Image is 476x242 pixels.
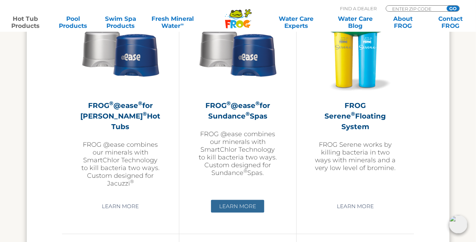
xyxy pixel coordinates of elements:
sup: ® [243,168,247,174]
a: ContactFROG [432,15,469,29]
input: GO [447,6,459,11]
sup: ® [351,110,356,117]
a: FROG Serene®Floating SystemFROG Serene works by killing bacteria in two ways with minerals and a ... [314,11,396,195]
input: Zip Code Form [391,6,439,12]
h2: FROG @ease for [PERSON_NAME] Hot Tubs [80,100,161,132]
img: Sundance-cartridges-2-300x300.png [80,11,161,93]
a: Learn More [329,200,382,213]
a: Learn More [94,200,147,213]
a: Learn More [211,200,264,213]
p: Find A Dealer [340,5,377,12]
a: Fresh MineralWater∞ [150,15,196,29]
p: FROG @ease combines our minerals with SmartChlor Technology to kill bacteria two ways. Custom des... [80,141,161,187]
a: FROG®@ease®for Sundance®SpasFROG @ease combines our minerals with SmartChlor Technology to kill b... [197,11,279,195]
p: FROG Serene works by killing bacteria in two ways with minerals and a very low level of bromine. [314,141,396,172]
img: hot-tub-product-serene-floater-300x300.png [315,11,396,93]
a: Water CareExperts [266,15,326,29]
a: PoolProducts [55,15,92,29]
a: Water CareBlog [337,15,374,29]
sup: ® [227,100,231,107]
img: Sundance-cartridges-2-300x300.png [197,11,279,93]
h2: FROG Serene Floating System [314,100,396,132]
img: openIcon [449,215,468,234]
a: Swim SpaProducts [102,15,139,29]
h2: FROG @ease for Sundance Spas [197,100,279,121]
sup: ® [246,110,250,117]
a: AboutFROG [384,15,421,29]
sup: ® [130,179,134,184]
a: FROG®@ease®for [PERSON_NAME]®Hot TubsFROG @ease combines our minerals with SmartChlor Technology ... [80,11,161,195]
sup: ∞ [181,22,184,27]
sup: ® [255,100,260,107]
p: FROG @ease combines our minerals with SmartChlor Technology to kill bacteria two ways. Custom des... [197,130,279,177]
sup: ® [143,110,147,117]
a: Hot TubProducts [7,15,44,29]
sup: ® [138,100,142,107]
sup: ® [109,100,113,107]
